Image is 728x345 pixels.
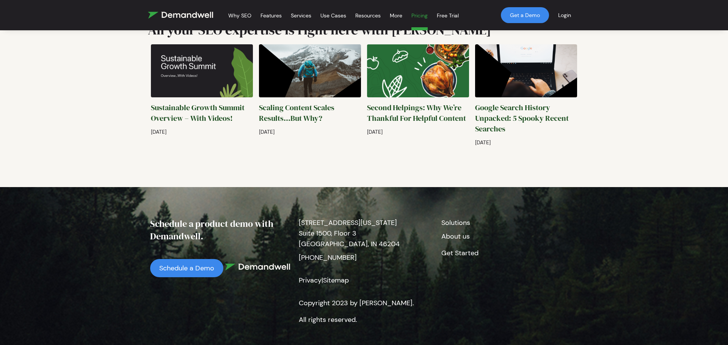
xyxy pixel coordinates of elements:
[364,44,472,146] a: Second Helpings: Why We’re Thankful For Helpful Content[DATE]
[291,3,311,28] a: Services
[299,217,429,249] p: [STREET_ADDRESS][US_STATE] Suite 1500, Floor 3 [GEOGRAPHIC_DATA], IN 46204
[299,295,429,311] p: Copyright 2023 by [PERSON_NAME].
[472,44,580,157] a: Google Search History Unpacked: 5 Spooky Recent Searches[DATE]
[411,3,428,30] a: Pricing
[228,3,251,28] a: Why SEO
[475,137,577,148] p: [DATE]
[299,266,429,295] p: |
[260,3,282,28] a: Features
[259,102,361,126] h4: Scaling Content Scales Results…But Why?
[549,3,580,28] a: Login
[299,276,322,285] a: Privacy
[151,126,253,137] p: [DATE]
[150,217,293,248] h4: Schedule a product demo with Demandwell.
[151,102,253,126] h4: Sustainable Growth Summit Overview – With Videos!
[475,44,577,97] img: Google-Search-History-Unpacked-5-Spooky-Recent-Searches.png
[355,3,381,28] a: Resources
[390,3,402,28] a: More
[148,12,213,19] img: Demandwell Logo
[475,102,577,137] h4: Google Search History Unpacked: 5 Spooky Recent Searches
[256,44,364,146] a: Scaling Content Scales Results…But Why?[DATE]
[150,259,223,277] a: Schedule a Demo
[367,126,469,137] p: [DATE]
[148,22,580,44] h2: All your SEO expertise is right here with [PERSON_NAME]
[441,232,470,241] a: About us
[259,126,361,137] p: [DATE]
[299,311,429,328] p: All rights reserved.
[259,44,361,97] img: Scaling-content-scales-results.but-why.png
[501,7,549,23] a: Get a Demo
[367,44,469,97] img: Turkey-Graphic-03.png
[367,102,469,126] h4: Second Helpings: Why We’re Thankful For Helpful Content
[441,218,470,227] a: Solutions
[148,44,256,146] a: Sustainable Growth Summit Overview – With Videos![DATE]
[151,44,253,97] img: Sustainable-Growth-Summit-Featured-Images-1.png
[323,276,349,285] a: Sitemap
[320,3,346,28] a: Use Cases
[437,3,459,28] a: Free Trial
[299,249,429,266] p: [PHONE_NUMBER]
[225,264,290,270] img: Demandwell Logo
[441,248,479,258] a: Get Started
